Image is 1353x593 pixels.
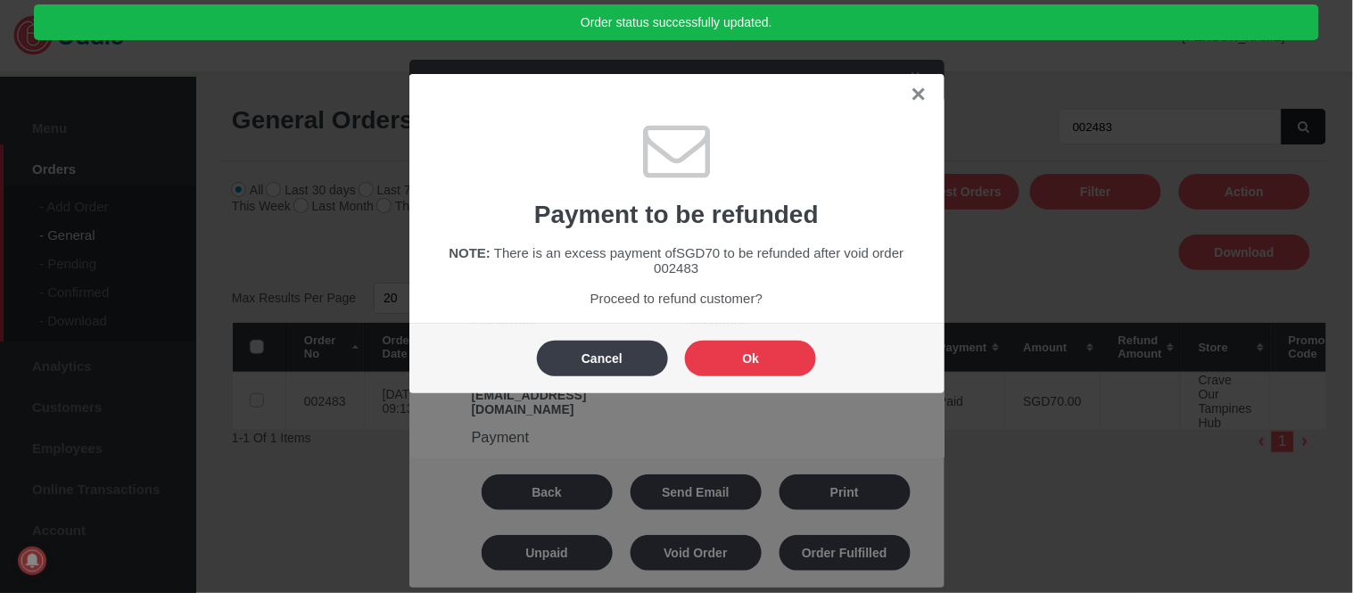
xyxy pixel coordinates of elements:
span: NOTE: [449,245,491,260]
button: Cancel [537,341,668,376]
h1: Payment to be refunded [436,201,918,229]
button: Ok [685,341,816,376]
span: SGD [676,245,705,260]
span: There is an excess payment of 70 to be refunded after void order 002483 Proceed to refund customer? [494,245,903,306]
div: Order status successfully updated. [34,4,1319,40]
a: ✕ [911,84,927,106]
